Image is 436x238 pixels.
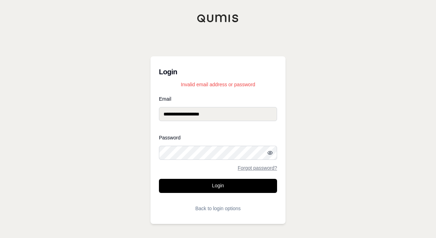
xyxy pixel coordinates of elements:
[159,201,277,215] button: Back to login options
[159,65,277,79] h3: Login
[159,81,277,88] p: Invalid email address or password
[238,165,277,170] a: Forgot password?
[159,179,277,193] button: Login
[197,14,239,23] img: Qumis
[159,96,277,101] label: Email
[159,135,277,140] label: Password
